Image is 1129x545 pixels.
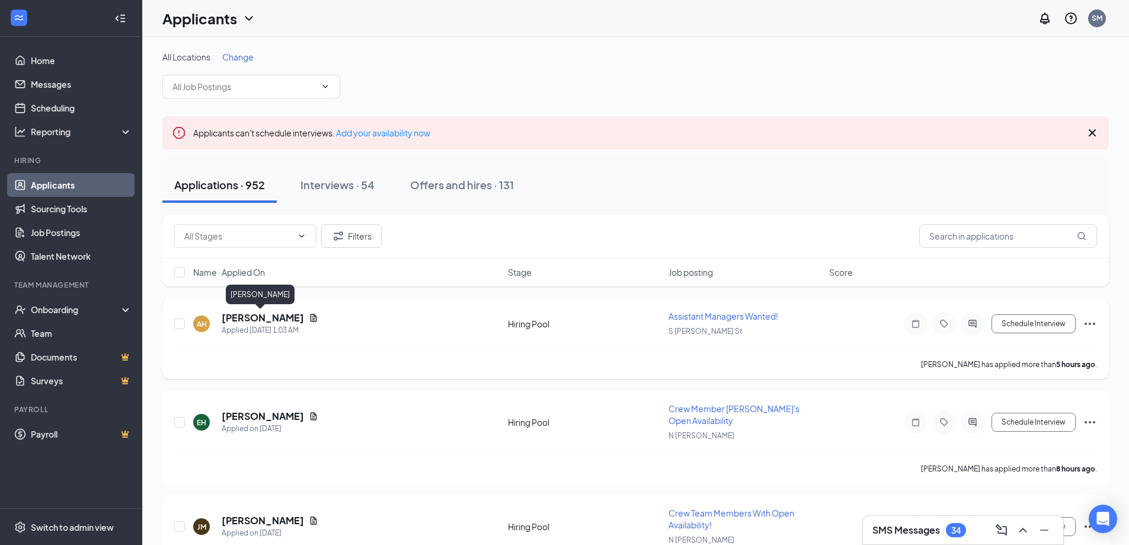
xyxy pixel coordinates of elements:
[1092,13,1102,23] div: SM
[226,285,295,304] div: [PERSON_NAME]
[31,49,132,72] a: Home
[508,266,532,278] span: Stage
[31,304,122,315] div: Onboarding
[669,311,778,321] span: Assistant Managers Wanted!
[921,359,1097,369] p: [PERSON_NAME] has applied more than .
[965,417,980,427] svg: ActiveChat
[909,417,923,427] svg: Note
[222,410,304,423] h5: [PERSON_NAME]
[1089,505,1117,533] div: Open Intercom Messenger
[31,422,132,446] a: PayrollCrown
[309,516,318,525] svg: Document
[31,96,132,120] a: Scheduling
[1056,360,1095,369] b: 5 hours ago
[14,404,130,415] div: Payroll
[31,221,132,244] a: Job Postings
[669,431,734,440] span: N [PERSON_NAME]
[222,324,318,336] div: Applied [DATE] 1:03 AM
[31,173,132,197] a: Applicants
[937,417,951,427] svg: Tag
[222,311,304,324] h5: [PERSON_NAME]
[172,80,316,93] input: All Job Postings
[951,525,961,536] div: 34
[14,126,26,138] svg: Analysis
[174,177,265,192] div: Applications · 952
[669,403,799,426] span: Crew Member [PERSON_NAME]'s Open Availability
[184,230,292,243] input: All Stages
[336,128,430,138] a: Add your availability now
[669,508,794,530] span: Crew Team Members With Open Availability!
[222,423,318,435] div: Applied on [DATE]
[992,521,1011,540] button: ComposeMessage
[1016,523,1030,537] svg: ChevronUp
[31,197,132,221] a: Sourcing Tools
[909,319,923,329] svg: Note
[222,527,318,539] div: Applied on [DATE]
[1083,415,1097,429] svg: Ellipses
[31,345,132,369] a: DocumentsCrown
[31,369,132,393] a: SurveysCrown
[242,11,256,26] svg: ChevronDown
[331,229,346,243] svg: Filter
[872,524,940,537] h3: SMS Messages
[14,304,26,315] svg: UserCheck
[321,82,330,91] svg: ChevronDown
[197,417,206,428] div: EH
[14,280,130,290] div: Team Management
[222,514,304,527] h5: [PERSON_NAME]
[31,244,132,268] a: Talent Network
[1083,519,1097,534] svg: Ellipses
[222,52,254,62] span: Change
[309,412,318,421] svg: Document
[669,536,734,544] span: N [PERSON_NAME]
[508,416,661,428] div: Hiring Pool
[14,155,130,165] div: Hiring
[162,8,237,28] h1: Applicants
[1035,521,1054,540] button: Minimize
[309,313,318,323] svg: Document
[31,126,133,138] div: Reporting
[1064,11,1078,26] svg: QuestionInfo
[1013,521,1032,540] button: ChevronUp
[992,413,1076,432] button: Schedule Interview
[197,522,206,532] div: JM
[172,126,186,140] svg: Error
[300,177,375,192] div: Interviews · 54
[669,266,713,278] span: Job posting
[31,321,132,345] a: Team
[321,224,382,248] button: Filter Filters
[994,523,1009,537] svg: ComposeMessage
[1085,126,1099,140] svg: Cross
[162,52,210,62] span: All Locations
[1077,231,1086,241] svg: MagnifyingGlass
[31,72,132,96] a: Messages
[1056,464,1095,473] b: 8 hours ago
[992,314,1076,333] button: Schedule Interview
[965,319,980,329] svg: ActiveChat
[297,231,306,241] svg: ChevronDown
[937,319,951,329] svg: Tag
[1037,523,1051,537] svg: Minimize
[508,318,661,330] div: Hiring Pool
[31,521,114,533] div: Switch to admin view
[14,521,26,533] svg: Settings
[193,128,430,138] span: Applicants can't schedule interviews.
[193,266,265,278] span: Name · Applied On
[1038,11,1052,26] svg: Notifications
[197,319,207,329] div: AH
[114,12,126,24] svg: Collapse
[13,12,25,24] svg: WorkstreamLogo
[921,464,1097,474] p: [PERSON_NAME] has applied more than .
[1083,317,1097,331] svg: Ellipses
[410,177,514,192] div: Offers and hires · 131
[508,521,661,533] div: Hiring Pool
[919,224,1097,248] input: Search in applications
[829,266,853,278] span: Score
[669,327,743,336] span: S [PERSON_NAME] St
